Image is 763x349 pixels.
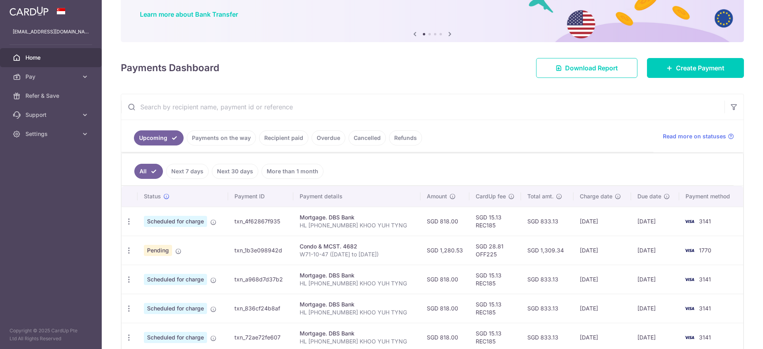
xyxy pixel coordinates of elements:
td: SGD 15.13 REC185 [469,265,521,294]
td: txn_4f62867f935 [228,207,293,236]
p: HL [PHONE_NUMBER] KHOO YUH TYNG [300,279,414,287]
span: Help [18,6,34,13]
a: All [134,164,163,179]
td: [DATE] [573,207,631,236]
span: Total amt. [527,192,554,200]
th: Payment method [679,186,743,207]
p: [EMAIL_ADDRESS][DOMAIN_NAME] [13,28,89,36]
span: Create Payment [676,63,724,73]
span: Status [144,192,161,200]
span: Support [25,111,78,119]
span: 3141 [699,218,711,225]
span: 3141 [699,276,711,283]
img: Bank Card [682,333,697,342]
p: HL [PHONE_NUMBER] KHOO YUH TYNG [300,308,414,316]
span: Read more on statuses [663,132,726,140]
a: Overdue [312,130,345,145]
span: Settings [25,130,78,138]
span: Amount [427,192,447,200]
span: Scheduled for charge [144,303,207,314]
span: Charge date [580,192,612,200]
td: [DATE] [631,236,679,265]
img: Bank Card [682,246,697,255]
span: Pending [144,245,172,256]
span: Scheduled for charge [144,274,207,285]
td: txn_836cf24b8af [228,294,293,323]
a: Download Report [536,58,637,78]
th: Payment details [293,186,421,207]
td: SGD 818.00 [420,265,469,294]
a: Recipient paid [259,130,308,145]
td: SGD 818.00 [420,207,469,236]
p: W71-10-47 ([DATE] to [DATE]) [300,250,414,258]
p: HL [PHONE_NUMBER] KHOO YUH TYNG [300,221,414,229]
td: SGD 28.81 OFF225 [469,236,521,265]
a: Next 30 days [212,164,258,179]
span: Due date [637,192,661,200]
h4: Payments Dashboard [121,61,219,75]
div: Mortgage. DBS Bank [300,271,414,279]
td: [DATE] [573,294,631,323]
td: txn_a968d7d37b2 [228,265,293,294]
span: CardUp fee [476,192,506,200]
td: SGD 1,280.53 [420,236,469,265]
span: Scheduled for charge [144,216,207,227]
span: 1770 [699,247,711,254]
td: SGD 15.13 REC185 [469,294,521,323]
img: CardUp [10,6,48,16]
a: Read more on statuses [663,132,734,140]
input: Search by recipient name, payment id or reference [121,94,724,120]
span: Download Report [565,63,618,73]
td: [DATE] [573,265,631,294]
span: Refer & Save [25,92,78,100]
a: More than 1 month [261,164,323,179]
div: Condo & MCST. 4682 [300,242,414,250]
img: Bank Card [682,304,697,313]
td: SGD 833.13 [521,207,573,236]
td: txn_1b3e098942d [228,236,293,265]
span: Home [25,54,78,62]
a: Refunds [389,130,422,145]
span: 3141 [699,334,711,341]
a: Cancelled [349,130,386,145]
td: [DATE] [631,207,679,236]
th: Payment ID [228,186,293,207]
td: SGD 833.13 [521,265,573,294]
a: Next 7 days [166,164,209,179]
a: Upcoming [134,130,184,145]
a: Create Payment [647,58,744,78]
td: [DATE] [631,265,679,294]
img: Bank Card [682,217,697,226]
span: 3141 [699,305,711,312]
a: Learn more about Bank Transfer [140,10,238,18]
td: SGD 833.13 [521,294,573,323]
img: Bank Card [682,275,697,284]
td: SGD 15.13 REC185 [469,207,521,236]
td: [DATE] [631,294,679,323]
p: HL [PHONE_NUMBER] KHOO YUH TYNG [300,337,414,345]
td: [DATE] [573,236,631,265]
td: SGD 818.00 [420,294,469,323]
td: SGD 1,309.34 [521,236,573,265]
div: Mortgage. DBS Bank [300,330,414,337]
div: Mortgage. DBS Bank [300,301,414,308]
div: Mortgage. DBS Bank [300,213,414,221]
span: Scheduled for charge [144,332,207,343]
span: Pay [25,73,78,81]
a: Payments on the way [187,130,256,145]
